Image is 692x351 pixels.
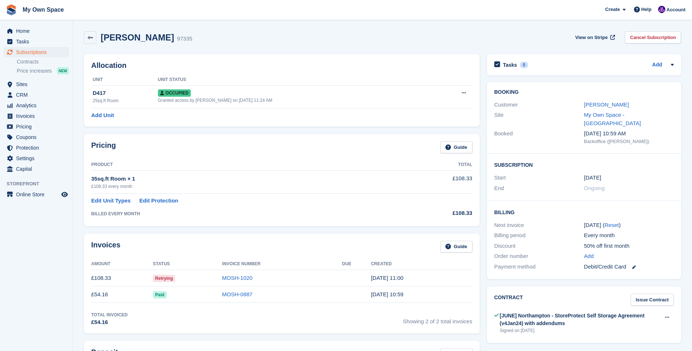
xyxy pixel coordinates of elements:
[605,6,620,13] span: Create
[494,89,674,95] h2: Booking
[16,132,60,142] span: Coupons
[16,121,60,132] span: Pricing
[16,164,60,174] span: Capital
[91,211,402,217] div: BILLED EVERY MONTH
[16,143,60,153] span: Protection
[403,312,472,327] span: Showing 2 of 2 total invoices
[16,79,60,89] span: Sites
[500,327,660,334] div: Signed on [DATE]
[575,34,608,41] span: View on Stripe
[91,183,402,190] div: £108.33 every month
[101,32,174,42] h2: [PERSON_NAME]
[658,6,665,13] img: Megan Angel
[4,132,69,142] a: menu
[91,286,153,303] td: £54.16
[371,275,403,281] time: 2025-08-23 10:00:48 UTC
[342,258,371,270] th: Due
[4,189,69,200] a: menu
[91,159,402,171] th: Product
[4,47,69,57] a: menu
[584,130,674,138] div: [DATE] 10:59 AM
[500,312,660,327] div: [JUNE] Northampton - StoreProtect Self Storage Agreement (v4Jan24) with addendums
[153,291,166,298] span: Paid
[20,4,67,16] a: My Own Space
[494,184,584,193] div: End
[572,31,616,43] a: View on Stripe
[222,258,342,270] th: Invoice Number
[93,89,158,97] div: D417
[402,170,472,193] td: £108.33
[91,141,116,153] h2: Pricing
[584,263,674,271] div: Debit/Credit Card
[7,180,73,188] span: Storefront
[91,312,128,318] div: Total Invoiced
[494,242,584,250] div: Discount
[158,97,436,104] div: Granted access by [PERSON_NAME] on [DATE] 11:24 AM
[494,174,584,182] div: Start
[4,164,69,174] a: menu
[440,241,472,253] a: Guide
[177,35,192,43] div: 97335
[631,294,674,306] a: Issue Contract
[371,291,403,297] time: 2025-07-23 09:59:34 UTC
[584,252,594,261] a: Add
[584,231,674,240] div: Every month
[57,67,69,74] div: NEW
[91,258,153,270] th: Amount
[91,74,158,86] th: Unit
[4,111,69,121] a: menu
[494,263,584,271] div: Payment method
[584,242,674,250] div: 50% off first month
[625,31,681,43] a: Cancel Subscription
[91,270,153,286] td: £108.33
[16,36,60,47] span: Tasks
[440,141,472,153] a: Guide
[4,26,69,36] a: menu
[139,197,178,205] a: Edit Protection
[91,61,472,70] h2: Allocation
[16,47,60,57] span: Subscriptions
[4,100,69,111] a: menu
[4,121,69,132] a: menu
[6,4,17,15] img: stora-icon-8386f47178a22dfd0bd8f6a31ec36ba5ce8667c1dd55bd0f319d3a0aa187defe.svg
[494,294,523,306] h2: Contract
[402,209,472,217] div: £108.33
[4,36,69,47] a: menu
[93,97,158,104] div: 25sq.ft Room
[91,241,120,253] h2: Invoices
[604,222,619,228] a: Reset
[494,111,584,127] div: Site
[4,143,69,153] a: menu
[16,100,60,111] span: Analytics
[494,208,674,216] h2: Billing
[666,6,685,13] span: Account
[641,6,652,13] span: Help
[494,252,584,261] div: Order number
[16,90,60,100] span: CRM
[91,197,131,205] a: Edit Unit Types
[494,231,584,240] div: Billing period
[16,111,60,121] span: Invoices
[494,221,584,229] div: Next invoice
[4,153,69,163] a: menu
[584,174,601,182] time: 2025-07-23 00:00:00 UTC
[153,258,222,270] th: Status
[584,185,605,191] span: Ongoing
[17,67,69,75] a: Price increases NEW
[222,275,252,281] a: MOSH-1020
[17,58,69,65] a: Contracts
[4,90,69,100] a: menu
[494,130,584,145] div: Booked
[520,62,528,68] div: 0
[222,291,252,297] a: MOSH-0887
[494,101,584,109] div: Customer
[652,61,662,69] a: Add
[16,153,60,163] span: Settings
[494,161,674,168] h2: Subscription
[584,101,629,108] a: [PERSON_NAME]
[402,159,472,171] th: Total
[17,67,52,74] span: Price increases
[4,79,69,89] a: menu
[158,74,436,86] th: Unit Status
[91,318,128,327] div: £54.16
